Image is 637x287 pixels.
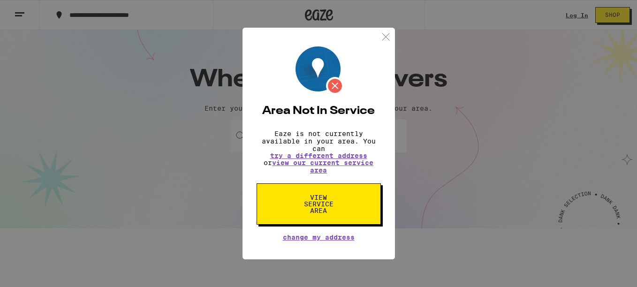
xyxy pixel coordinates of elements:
button: try a different address [270,152,367,159]
h2: Area Not In Service [257,106,381,117]
span: Hi. Need any help? [6,7,68,14]
a: View Service Area [257,194,381,201]
p: Eaze is not currently available in your area. You can or [257,130,381,174]
span: View Service Area [295,194,343,214]
img: close.svg [380,31,392,43]
img: Location [296,46,344,95]
button: Change My Address [283,234,355,241]
button: View Service Area [257,183,381,225]
a: view our current service area [272,159,373,174]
